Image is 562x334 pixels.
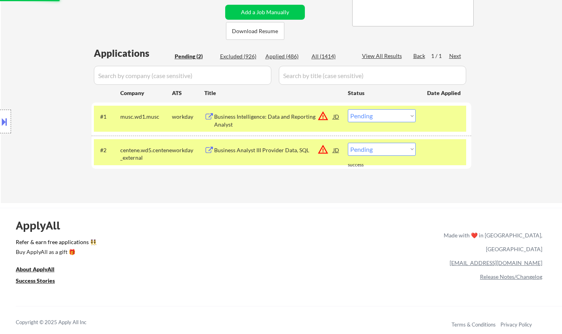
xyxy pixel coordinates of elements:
div: JD [332,109,340,123]
div: JD [332,143,340,157]
div: Business Analyst III Provider Data, SQL [214,146,333,154]
div: ApplyAll [16,219,69,232]
div: workday [172,113,204,121]
div: Next [449,52,462,60]
input: Search by company (case sensitive) [94,66,271,85]
div: success [348,162,379,168]
div: Date Applied [427,89,462,97]
button: warning_amber [317,110,329,121]
div: All (1414) [312,52,351,60]
button: warning_amber [317,144,329,155]
div: Made with ❤️ in [GEOGRAPHIC_DATA], [GEOGRAPHIC_DATA] [441,228,542,256]
a: Buy ApplyAll as a gift 🎁 [16,248,95,257]
a: Refer & earn free applications 👯‍♀️ [16,239,279,248]
u: About ApplyAll [16,266,54,272]
a: Privacy Policy [500,321,532,328]
div: Pending (2) [175,52,214,60]
div: centene.wd5.centene_external [120,146,172,162]
div: Title [204,89,340,97]
div: 1 / 1 [431,52,449,60]
a: Success Stories [16,276,65,286]
a: Release Notes/Changelog [480,273,542,280]
input: Search by title (case sensitive) [279,66,466,85]
div: Status [348,86,416,100]
div: View All Results [362,52,404,60]
div: ATS [172,89,204,97]
button: Add a Job Manually [225,5,305,20]
div: Copyright © 2025 Apply All Inc [16,319,106,327]
div: Back [413,52,426,60]
u: Success Stories [16,277,55,284]
div: Applied (486) [265,52,305,60]
div: workday [172,146,204,154]
a: About ApplyAll [16,265,65,275]
div: Business Intelligence: Data and Reporting Analyst [214,113,333,128]
div: Buy ApplyAll as a gift 🎁 [16,249,95,255]
button: Download Resume [226,22,284,40]
div: musc.wd1.musc [120,113,172,121]
div: Excluded (926) [220,52,260,60]
a: [EMAIL_ADDRESS][DOMAIN_NAME] [450,259,542,266]
a: Terms & Conditions [452,321,496,328]
div: Company [120,89,172,97]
